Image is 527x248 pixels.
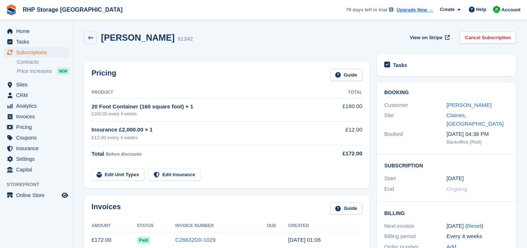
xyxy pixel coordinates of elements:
div: End [384,185,446,193]
a: Reset [467,223,481,229]
a: menu [4,111,69,122]
img: Rod [493,6,500,13]
span: CRM [16,90,60,100]
div: 20 Foot Container (160 square foot) × 1 [91,103,321,111]
span: Settings [16,154,60,164]
span: Create [440,6,455,13]
div: NEW [57,67,69,75]
div: Next invoice [384,222,446,230]
a: menu [4,154,69,164]
th: Amount [91,220,137,232]
td: £160.00 [321,98,362,121]
div: Booked [384,130,446,145]
a: Edit Insurance [149,169,201,181]
a: menu [4,37,69,47]
a: Guide [330,203,362,215]
a: menu [4,47,69,58]
h2: Pricing [91,69,116,81]
div: [DATE] ( ) [446,222,509,230]
span: Price increases [17,68,52,75]
a: menu [4,133,69,143]
th: Invoice Number [175,220,267,232]
div: Customer [384,101,446,110]
span: Online Store [16,190,60,200]
span: Tasks [16,37,60,47]
h2: Booking [384,90,509,96]
div: £160.00 every 4 weeks [91,111,321,117]
img: stora-icon-8386f47178a22dfd0bd8f6a31ec36ba5ce8667c1dd55bd0f319d3a0aa187defe.svg [6,4,17,15]
div: Insurance £2,000.00 × 1 [91,126,321,134]
a: Cancel Subscription [460,32,516,44]
div: £172.00 [321,149,362,158]
span: Coupons [16,133,60,143]
a: Claines, [GEOGRAPHIC_DATA] [446,112,504,127]
img: icon-info-grey-7440780725fd019a000dd9b08b2336e03edf1995a4989e88bcd33f0948082b44.svg [389,7,393,12]
th: Due [267,220,288,232]
span: Invoices [16,111,60,122]
span: Account [501,6,520,14]
a: menu [4,122,69,132]
a: menu [4,26,69,36]
a: menu [4,143,69,153]
a: menu [4,90,69,100]
a: menu [4,101,69,111]
a: C26632D0-1029 [175,237,216,243]
span: Before discounts [106,152,142,157]
div: 91342 [177,35,193,43]
div: Every 4 weeks [446,232,509,241]
span: Paid [137,237,150,244]
div: Billing period [384,232,446,241]
a: Edit Unit Types [91,169,144,181]
th: Created [288,220,362,232]
a: menu [4,164,69,175]
span: View on Stripe [410,34,442,41]
span: Total [91,151,104,157]
span: 79 days left in trial [346,6,387,14]
time: 2025-06-19 00:00:00 UTC [446,174,464,183]
td: £12.00 [321,122,362,145]
span: Home [16,26,60,36]
a: [PERSON_NAME] [446,102,492,108]
a: Price increases NEW [17,67,69,75]
span: Subscriptions [16,47,60,58]
span: Storefront [7,181,73,188]
div: Backoffice (Rod) [446,138,509,146]
span: Insurance [16,143,60,153]
div: Start [384,174,446,183]
a: menu [4,190,69,200]
h2: Tasks [393,62,407,69]
span: Analytics [16,101,60,111]
div: Site [384,111,446,128]
a: Guide [330,69,362,81]
a: Upgrade Now → [397,6,433,14]
div: £12.00 every 4 weeks [91,134,321,141]
h2: Subscription [384,162,509,169]
a: Contracts [17,59,69,66]
th: Product [91,87,321,99]
th: Total [321,87,362,99]
span: Ongoing [446,186,467,192]
h2: Invoices [91,203,121,215]
span: Capital [16,164,60,175]
h2: [PERSON_NAME] [101,33,175,42]
h2: Billing [384,209,509,216]
th: Status [137,220,175,232]
span: Help [476,6,486,13]
a: RHP Storage [GEOGRAPHIC_DATA] [20,4,126,16]
time: 2025-09-11 00:06:32 UTC [288,237,321,243]
a: menu [4,79,69,90]
div: [DATE] 04:38 PM [446,130,509,138]
span: Sites [16,79,60,90]
a: Preview store [60,191,69,200]
a: View on Stripe [407,32,451,44]
span: Pricing [16,122,60,132]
